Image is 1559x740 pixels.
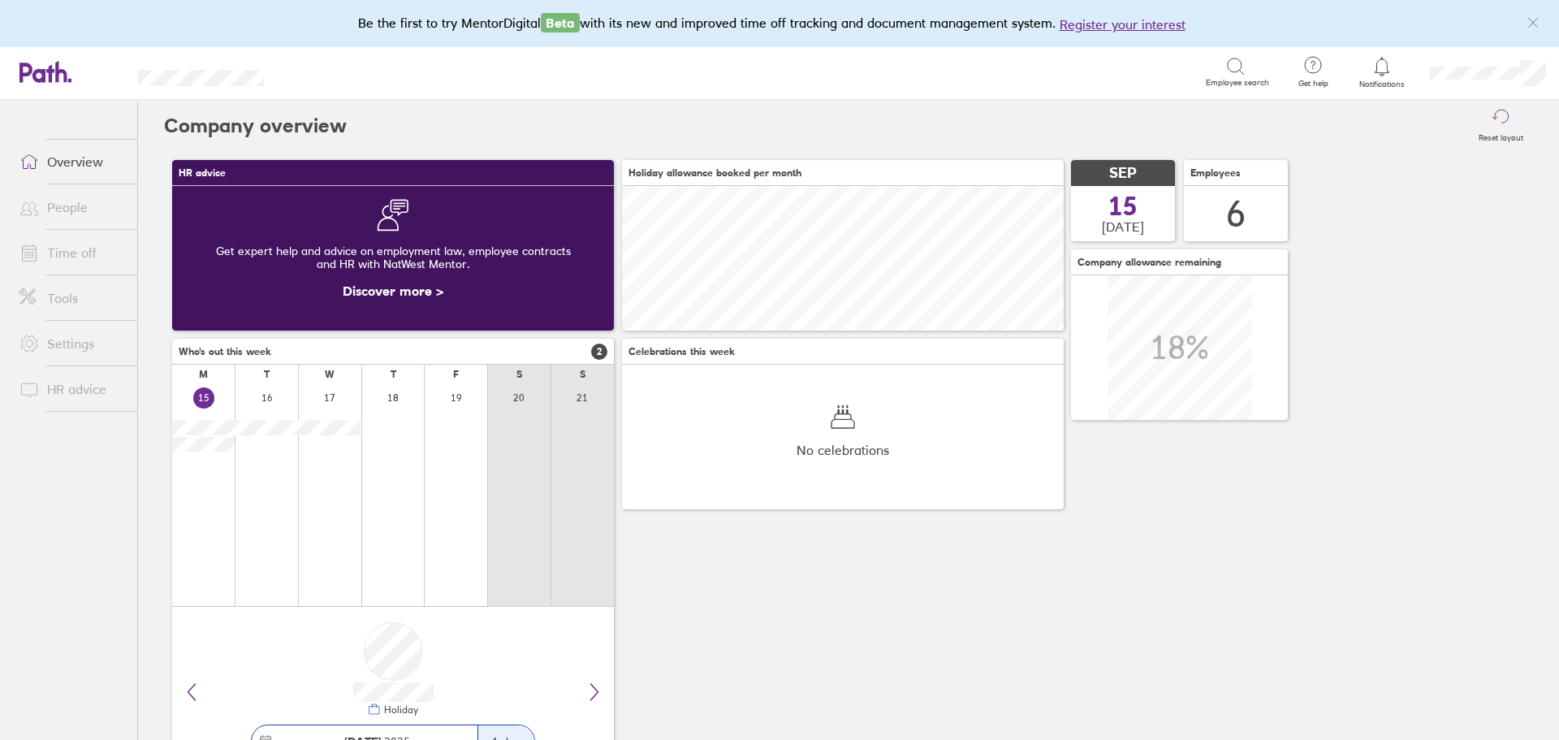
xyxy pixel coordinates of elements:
a: Discover more > [343,283,443,299]
span: Beta [541,13,580,32]
span: Celebrations this week [628,346,735,357]
div: M [199,369,208,380]
span: 2 [591,344,607,360]
span: Get help [1287,79,1340,89]
span: SEP [1109,165,1137,182]
a: People [6,191,137,223]
a: Notifications [1356,55,1409,89]
div: F [453,369,459,380]
div: T [391,369,396,380]
button: Reset layout [1469,100,1533,152]
span: Who's out this week [179,346,271,357]
span: 15 [1108,193,1138,219]
div: T [264,369,270,380]
span: No celebrations [797,443,889,457]
div: Get expert help and advice on employment law, employee contracts and HR with NatWest Mentor. [185,232,601,283]
div: Be the first to try MentorDigital with its new and improved time off tracking and document manage... [358,13,1202,34]
a: Settings [6,327,137,360]
a: Overview [6,145,137,178]
span: HR advice [179,167,226,179]
div: Search [308,64,349,79]
a: Time off [6,236,137,269]
div: S [580,369,585,380]
span: Employees [1190,167,1241,179]
div: S [516,369,522,380]
button: Register your interest [1060,15,1185,34]
span: [DATE] [1102,219,1144,234]
label: Reset layout [1469,128,1533,143]
div: W [325,369,335,380]
h2: Company overview [164,100,347,152]
span: Company allowance remaining [1077,257,1221,268]
a: Tools [6,282,137,314]
span: Notifications [1356,80,1409,89]
span: Holiday allowance booked per month [628,167,801,179]
a: HR advice [6,373,137,405]
div: 6 [1226,193,1246,235]
span: Employee search [1206,78,1269,88]
div: Holiday [381,704,418,716]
